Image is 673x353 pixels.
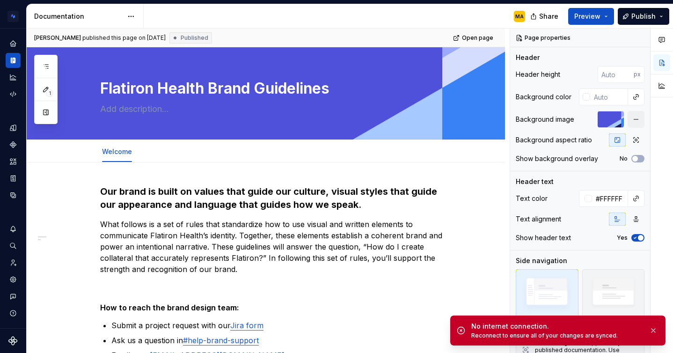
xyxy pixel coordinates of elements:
[6,171,21,186] a: Storybook stories
[6,188,21,203] a: Data sources
[516,256,567,265] div: Side navigation
[34,34,81,42] span: [PERSON_NAME]
[100,185,454,211] h3: Our brand is built on values that guide our culture, visual styles that guide our appearance and ...
[516,135,592,145] div: Background aspect ratio
[516,154,598,163] div: Show background overlay
[6,120,21,135] a: Design tokens
[111,320,454,331] p: Submit a project request with our
[100,303,239,312] strong: How to reach the brand design team:
[111,335,454,346] p: Ask us a question in
[6,289,21,304] button: Contact support
[516,92,571,102] div: Background color
[516,53,540,62] div: Header
[6,70,21,85] a: Analytics
[450,31,497,44] a: Open page
[6,272,21,287] a: Settings
[568,8,614,25] button: Preview
[6,87,21,102] a: Code automation
[516,194,548,203] div: Text color
[46,89,53,97] span: 1
[34,12,123,21] div: Documentation
[526,8,564,25] button: Share
[183,336,259,345] a: #help-brand-support
[516,115,574,124] div: Background image
[6,238,21,253] button: Search ⌘K
[516,177,554,186] div: Header text
[592,190,628,207] input: Auto
[598,66,634,83] input: Auto
[634,71,641,78] p: px
[618,8,669,25] button: Publish
[230,321,263,330] a: Jira form
[516,70,560,79] div: Header height
[631,12,656,21] span: Publish
[516,214,561,224] div: Text alignment
[471,322,642,331] div: No internet connection.
[6,154,21,169] a: Assets
[82,34,166,42] div: published this page on [DATE]
[590,88,628,105] input: Auto
[539,12,558,21] span: Share
[6,221,21,236] button: Notifications
[582,269,645,326] div: Hidden
[471,332,642,339] div: Reconnect to ensure all of your changes are synced.
[6,53,21,68] a: Documentation
[574,12,600,21] span: Preview
[102,147,132,155] a: Welcome
[6,36,21,51] a: Home
[620,155,628,162] label: No
[100,219,454,275] p: What follows is a set of rules that standardize how to use visual and written elements to communi...
[6,137,21,152] a: Components
[7,11,19,22] img: d4286e81-bf2d-465c-b469-1298f2b8eabd.png
[6,255,21,270] a: Invite team
[617,234,628,242] label: Yes
[516,269,578,326] div: Visible
[515,13,524,20] div: MA
[462,34,493,42] span: Open page
[98,77,452,100] textarea: Flatiron Health Brand Guidelines
[8,336,18,346] svg: Supernova Logo
[181,34,208,42] span: Published
[516,233,571,243] div: Show header text
[98,141,136,161] div: Welcome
